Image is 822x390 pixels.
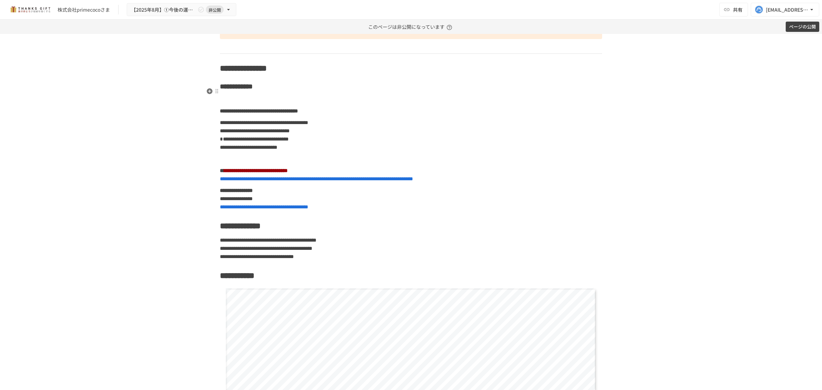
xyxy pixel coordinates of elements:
div: [EMAIL_ADDRESS][DOMAIN_NAME] [766,5,808,14]
span: 共有 [733,6,743,13]
button: [EMAIL_ADDRESS][DOMAIN_NAME] [751,3,819,16]
div: 株式会社primecocoさま [58,6,110,13]
button: ページの公開 [786,22,819,32]
span: 【2025年8月】①今後の運用についてのご案内/THANKS GIFTキックオフMTG [131,5,196,14]
span: 非公開 [206,6,224,13]
p: このページは非公開になっています [368,20,454,34]
button: 【2025年8月】①今後の運用についてのご案内/THANKS GIFTキックオフMTG非公開 [127,3,236,16]
button: 共有 [719,3,748,16]
img: mMP1OxWUAhQbsRWCurg7vIHe5HqDpP7qZo7fRoNLXQh [8,4,52,15]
